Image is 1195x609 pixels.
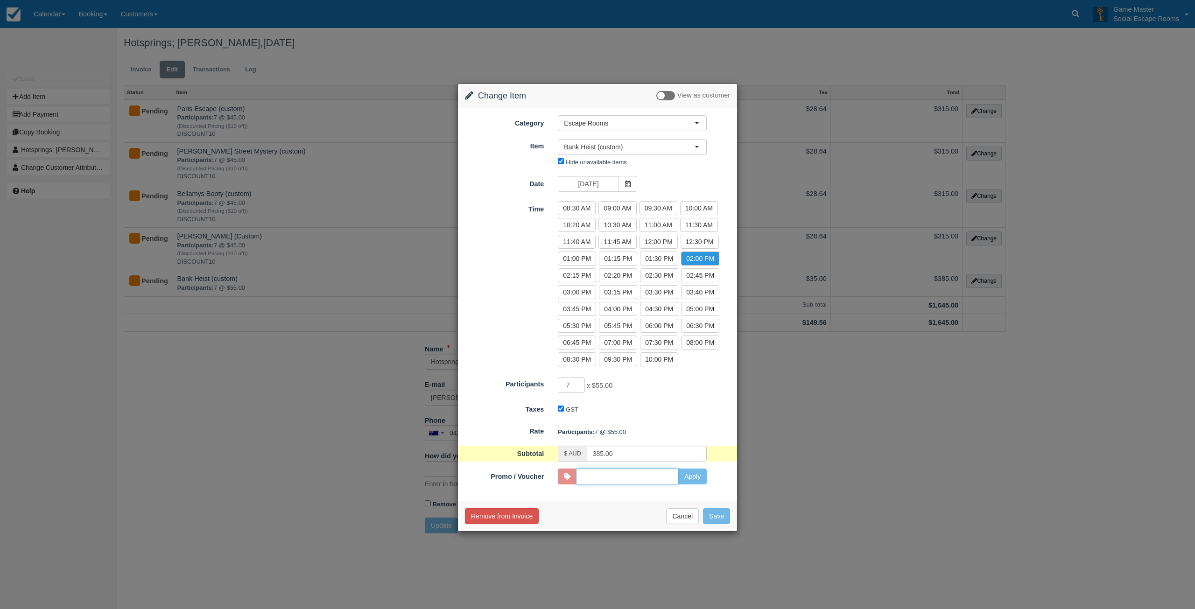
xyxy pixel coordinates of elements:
[465,508,539,524] button: Remove from Invoice
[564,142,695,152] span: Bank Heist (custom)
[680,201,718,215] label: 10:00 AM
[640,235,678,249] label: 12:00 PM
[558,115,707,131] button: Escape Rooms
[564,450,581,457] small: $ AUD
[678,469,707,484] button: Apply
[640,201,677,215] label: 09:30 AM
[599,302,637,316] label: 04:00 PM
[458,469,551,482] label: Promo / Voucher
[558,352,596,366] label: 08:30 PM
[458,423,551,436] label: Rate
[681,302,719,316] label: 05:00 PM
[558,302,596,316] label: 03:45 PM
[458,376,551,389] label: Participants
[458,138,551,151] label: Item
[458,446,551,459] label: Subtotal
[599,285,637,299] label: 03:15 PM
[558,319,596,333] label: 05:30 PM
[640,252,678,266] label: 01:30 PM
[681,235,719,249] label: 12:30 PM
[598,235,636,249] label: 11:45 AM
[558,285,596,299] label: 03:00 PM
[558,252,596,266] label: 01:00 PM
[566,159,626,166] label: Hide unavailable items
[681,285,719,299] label: 03:40 PM
[598,218,636,232] label: 10:30 AM
[640,302,678,316] label: 04:30 PM
[703,508,730,524] button: Save
[558,268,596,282] label: 02:15 PM
[558,336,596,350] label: 06:45 PM
[599,252,637,266] label: 01:15 PM
[640,336,678,350] label: 07:30 PM
[598,201,636,215] label: 09:00 AM
[558,428,594,435] strong: Participants
[566,406,578,413] label: GST
[680,218,718,232] label: 11:30 AM
[458,201,551,214] label: Time
[599,319,637,333] label: 05:45 PM
[599,268,637,282] label: 02:20 PM
[640,218,677,232] label: 11:00 AM
[558,218,596,232] label: 10:20 AM
[478,91,526,100] span: Change Item
[666,508,699,524] button: Cancel
[681,268,719,282] label: 02:45 PM
[681,336,719,350] label: 08:00 PM
[558,377,585,393] input: Participants
[599,352,637,366] label: 09:30 PM
[558,235,596,249] label: 11:40 AM
[458,401,551,414] label: Taxes
[458,176,551,189] label: Date
[640,319,678,333] label: 06:00 PM
[681,319,719,333] label: 06:30 PM
[640,352,678,366] label: 10:00 PM
[558,201,596,215] label: 08:30 AM
[587,382,612,389] span: x $55.00
[458,115,551,128] label: Category
[599,336,637,350] label: 07:00 PM
[640,268,678,282] label: 02:30 PM
[551,424,737,440] div: 7 @ $55.00
[558,139,707,155] button: Bank Heist (custom)
[681,252,719,266] label: 02:00 PM
[677,92,730,99] span: View as customer
[640,285,678,299] label: 03:30 PM
[564,119,695,128] span: Escape Rooms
